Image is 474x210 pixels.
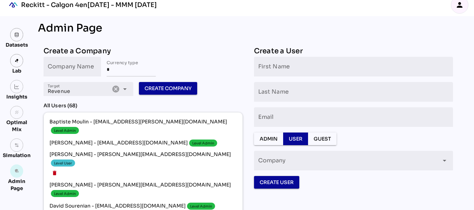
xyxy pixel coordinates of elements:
[14,143,19,148] img: settings.svg
[258,107,449,127] input: Email
[283,133,308,145] button: User
[14,169,19,174] i: admin_panel_settings
[54,161,72,166] div: Level User
[21,1,157,9] div: Reckitt - Calgon 4en[DATE] - MMM [DATE]
[455,1,464,9] i: person
[289,135,302,143] span: User
[49,181,237,198] span: [PERSON_NAME] - [PERSON_NAME][EMAIL_ADDRESS][DOMAIN_NAME]
[260,178,294,187] span: Create User
[258,82,449,102] input: Last Name
[48,88,70,94] span: Revenue
[112,85,120,93] i: Clear
[107,57,156,76] input: Currency type
[121,85,129,93] i: arrow_drop_down
[314,135,331,143] span: Guest
[3,152,31,159] div: Simulation
[54,191,76,196] div: Level Admin
[49,118,237,135] span: Baptiste Moulin - [EMAIL_ADDRESS][PERSON_NAME][DOMAIN_NAME]
[49,138,237,148] span: [PERSON_NAME] - [EMAIL_ADDRESS][DOMAIN_NAME]
[254,133,283,145] button: Admin
[258,57,449,76] input: First Name
[52,170,58,176] i: delete
[38,22,459,34] div: Admin Page
[9,67,25,74] div: Lab
[190,204,212,209] div: Level Admin
[49,151,237,168] span: [PERSON_NAME] - [PERSON_NAME][EMAIL_ADDRESS][DOMAIN_NAME]
[139,82,197,95] button: Create Company
[3,178,31,192] div: Admin Page
[145,84,192,93] span: Create Company
[192,141,214,146] div: Level Admin
[48,57,97,76] input: Company Name
[260,135,278,143] span: Admin
[54,128,76,133] div: Level Admin
[254,176,299,189] button: Create User
[254,46,453,57] div: Create a User
[6,93,27,100] div: Insights
[14,58,19,63] img: lab.svg
[3,119,31,133] div: Optimal Mix
[14,84,19,89] img: graph.svg
[44,102,243,109] div: All Users (68)
[14,110,19,115] i: grain
[6,41,28,48] div: Datasets
[44,46,243,57] div: Create a Company
[440,156,449,165] i: arrow_drop_down
[14,32,19,37] img: data.svg
[308,133,336,145] button: Guest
